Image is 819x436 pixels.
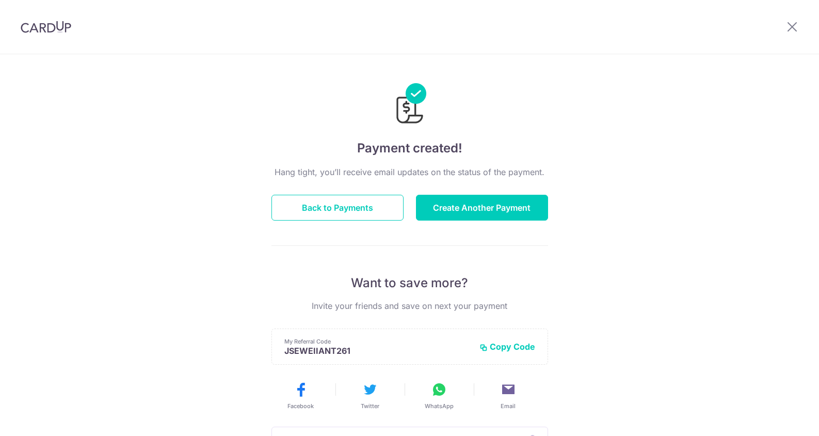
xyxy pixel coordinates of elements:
button: Email [478,381,539,410]
button: Create Another Payment [416,195,548,221]
p: Hang tight, you’ll receive email updates on the status of the payment. [271,166,548,178]
span: Facebook [287,402,314,410]
button: WhatsApp [409,381,470,410]
button: Twitter [340,381,400,410]
p: My Referral Code [284,337,471,346]
p: Want to save more? [271,275,548,291]
button: Back to Payments [271,195,404,221]
span: Twitter [361,402,379,410]
h4: Payment created! [271,139,548,158]
img: Payments [393,83,426,127]
span: Email [501,402,516,410]
button: Copy Code [479,341,535,352]
img: CardUp [21,21,71,33]
p: Invite your friends and save on next your payment [271,300,548,312]
button: Facebook [270,381,331,410]
span: WhatsApp [425,402,454,410]
p: JSEWEIIANT261 [284,346,471,356]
